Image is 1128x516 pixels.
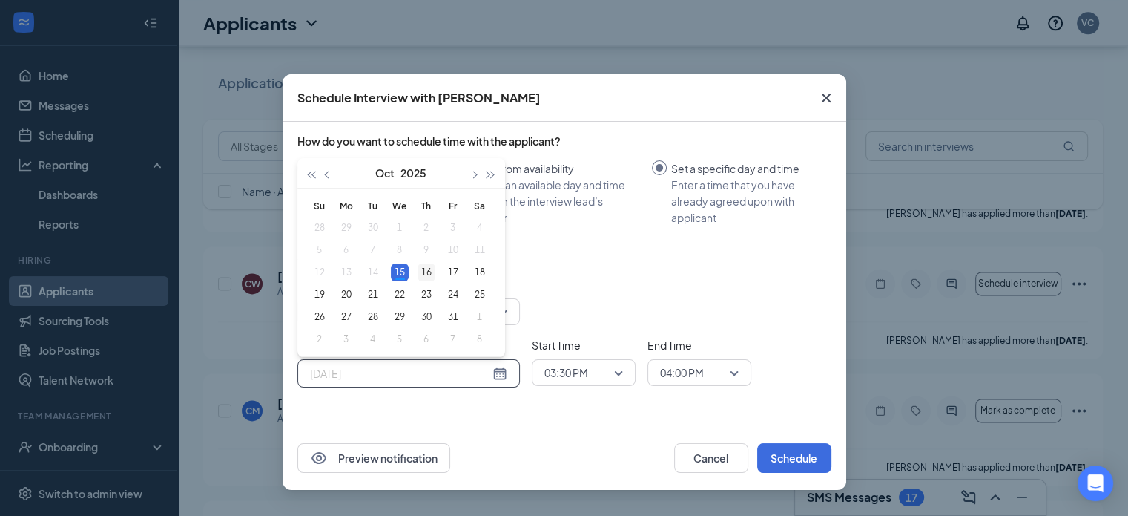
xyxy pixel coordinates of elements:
button: Cancel [674,443,748,473]
span: Start Time [532,337,636,353]
button: Close [806,74,846,122]
div: 1 [471,308,489,326]
th: We [386,195,413,217]
td: 2025-11-01 [466,306,493,328]
div: 26 [311,308,329,326]
div: Set a specific day and time [671,160,819,177]
span: End Time [647,337,751,353]
td: 2025-11-05 [386,328,413,350]
div: 22 [391,286,409,304]
th: Tu [360,195,386,217]
td: 2025-10-31 [440,306,466,328]
div: 16 [418,264,435,281]
td: 2025-10-25 [466,284,493,306]
div: Open Intercom Messenger [1078,466,1113,501]
td: 2025-11-06 [413,328,440,350]
div: 18 [471,264,489,281]
td: 2025-10-23 [413,284,440,306]
td: 2025-10-29 [386,306,413,328]
td: 2025-10-15 [386,261,413,284]
th: Su [306,195,333,217]
div: 5 [391,330,409,348]
div: 28 [364,308,382,326]
div: 15 [391,264,409,281]
div: 6 [418,330,435,348]
th: Sa [466,195,493,217]
div: 2 [311,330,329,348]
div: 7 [444,330,462,348]
td: 2025-10-21 [360,284,386,306]
td: 2025-10-16 [413,261,440,284]
td: 2025-11-02 [306,328,333,350]
div: How do you want to schedule time with the applicant? [297,134,831,148]
td: 2025-10-26 [306,306,333,328]
td: 2025-10-24 [440,284,466,306]
td: 2025-10-20 [333,284,360,306]
button: 2025 [400,158,426,188]
td: 2025-11-08 [466,328,493,350]
div: Choose an available day and time slot from the interview lead’s calendar [464,177,640,226]
div: 19 [311,286,329,304]
div: 29 [391,308,409,326]
td: 2025-11-03 [333,328,360,350]
th: Mo [333,195,360,217]
td: 2025-10-28 [360,306,386,328]
div: 8 [471,330,489,348]
td: 2025-10-18 [466,261,493,284]
div: 17 [444,264,462,281]
svg: Eye [310,449,328,467]
div: Select from availability [464,160,640,177]
button: Oct [375,158,395,188]
td: 2025-11-07 [440,328,466,350]
div: 24 [444,286,462,304]
div: Enter a time that you have already agreed upon with applicant [671,177,819,226]
svg: Cross [817,89,835,107]
div: Schedule Interview with [PERSON_NAME] [297,90,541,106]
td: 2025-10-19 [306,284,333,306]
div: 3 [337,330,355,348]
td: 2025-10-22 [386,284,413,306]
td: 2025-10-27 [333,306,360,328]
div: 23 [418,286,435,304]
div: 25 [471,286,489,304]
div: 21 [364,286,382,304]
div: 27 [337,308,355,326]
td: 2025-10-30 [413,306,440,328]
div: 30 [418,308,435,326]
th: Th [413,195,440,217]
td: 2025-11-04 [360,328,386,350]
input: Oct 15, 2025 [310,365,489,382]
div: 4 [364,330,382,348]
td: 2025-10-17 [440,261,466,284]
button: Schedule [757,443,831,473]
span: 03:30 PM [544,362,588,384]
div: 31 [444,308,462,326]
th: Fr [440,195,466,217]
span: 04:00 PM [660,362,704,384]
div: 20 [337,286,355,304]
button: EyePreview notification [297,443,450,473]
